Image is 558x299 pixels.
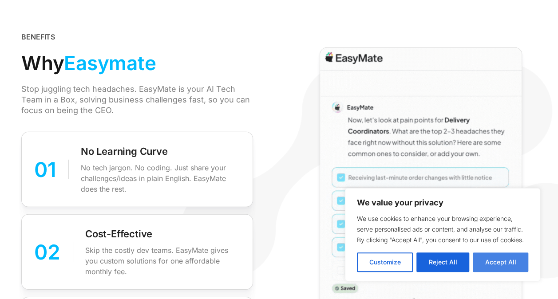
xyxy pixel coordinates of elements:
button: Reject All [416,252,469,272]
div: BENEFITS [21,31,55,42]
div: 02 [34,236,60,268]
div: We value your privacy [345,188,540,281]
p: No tech jargon. No coding. Just share your challenges/ideas in plain English. EasyMate does the r... [81,162,240,194]
div: Why [21,47,156,79]
span: Easymate [64,47,156,79]
div: 01 [34,153,56,185]
p: We use cookies to enhance your browsing experience, serve personalised ads or content, and analys... [357,213,528,245]
button: Accept All [473,252,528,272]
div: Stop juggling tech headaches. EasyMate is your AI Tech Team in a Box, solving business challenges... [21,84,253,116]
p: We value your privacy [357,197,528,208]
p: No Learning Curve [81,145,168,158]
p: Cost-Effective [85,227,152,240]
p: Skip the costly dev teams. EasyMate gives you custom solutions for one affordable monthly fee. [85,245,240,277]
button: Customize [357,252,413,272]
